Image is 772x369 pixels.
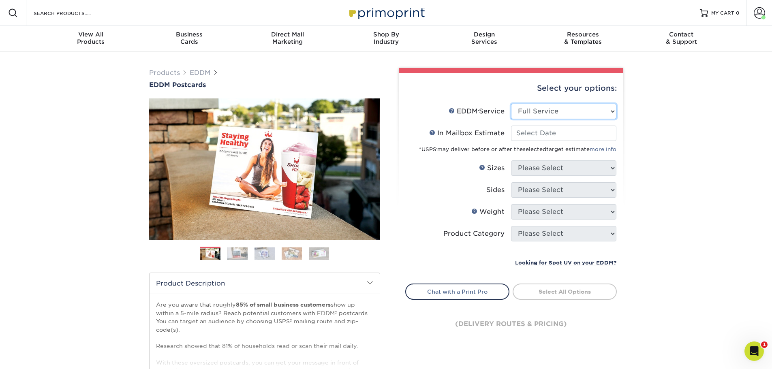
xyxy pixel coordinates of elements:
[419,146,616,152] small: *USPS may deliver before or after the target estimate
[761,341,768,348] span: 1
[238,26,337,52] a: Direct MailMarketing
[486,185,505,195] div: Sides
[435,31,534,38] span: Design
[140,31,238,38] span: Business
[744,341,764,361] iframe: Intercom live chat
[513,284,617,300] a: Select All Options
[200,247,220,261] img: EDDM 01
[254,247,275,260] img: EDDM 03
[149,69,180,77] a: Products
[443,229,505,239] div: Product Category
[236,301,331,308] strong: 85% of small business customers
[479,163,505,173] div: Sizes
[736,10,740,16] span: 0
[523,146,546,152] span: selected
[534,31,632,38] span: Resources
[534,26,632,52] a: Resources& Templates
[282,247,302,260] img: EDDM 04
[337,31,435,38] span: Shop By
[346,4,427,21] img: Primoprint
[337,26,435,52] a: Shop ByIndustry
[534,31,632,45] div: & Templates
[515,258,616,266] a: Looking for Spot UV on your EDDM?
[238,31,337,45] div: Marketing
[149,90,380,249] img: EDDM Postcards 01
[632,31,731,45] div: & Support
[140,31,238,45] div: Cards
[435,31,534,45] div: Services
[42,26,140,52] a: View AllProducts
[238,31,337,38] span: Direct Mail
[337,31,435,45] div: Industry
[227,247,248,260] img: EDDM 02
[511,126,616,141] input: Select Date
[140,26,238,52] a: BusinessCards
[515,260,616,266] small: Looking for Spot UV on your EDDM?
[42,31,140,45] div: Products
[149,81,380,89] a: EDDM Postcards
[405,284,509,300] a: Chat with a Print Pro
[429,128,505,138] div: In Mailbox Estimate
[150,273,380,294] h2: Product Description
[435,26,534,52] a: DesignServices
[190,69,211,77] a: EDDM
[632,31,731,38] span: Contact
[309,247,329,260] img: EDDM 05
[471,207,505,217] div: Weight
[33,8,112,18] input: SEARCH PRODUCTS.....
[449,107,505,116] div: EDDM Service
[711,10,734,17] span: MY CART
[436,148,437,150] sup: ®
[405,300,617,348] div: (delivery routes & pricing)
[405,73,617,104] div: Select your options:
[478,109,479,113] sup: ®
[149,81,206,89] span: EDDM Postcards
[632,26,731,52] a: Contact& Support
[42,31,140,38] span: View All
[590,146,616,152] a: more info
